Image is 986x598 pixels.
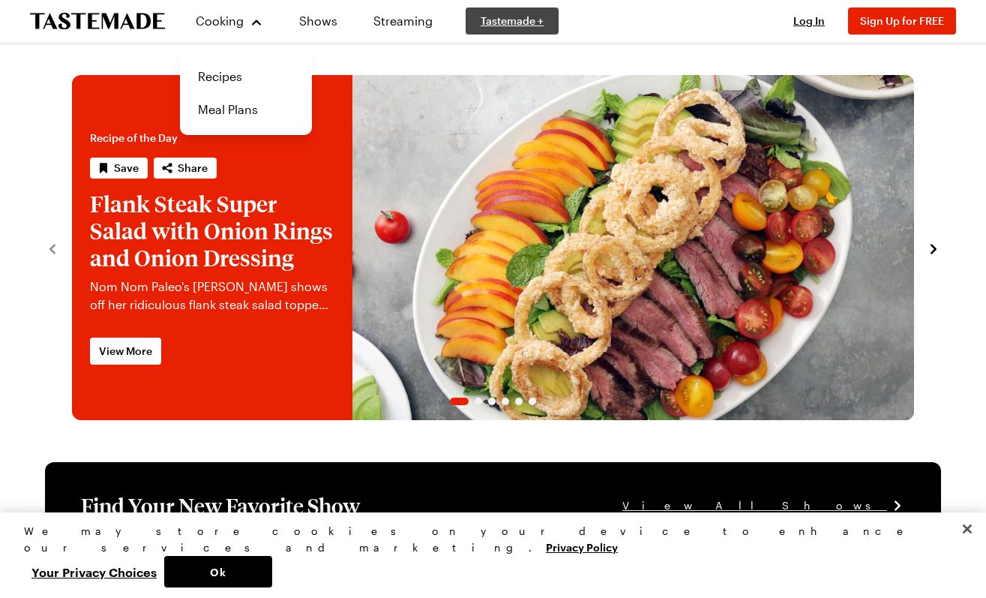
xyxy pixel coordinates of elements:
[189,93,303,126] a: Meal Plans
[450,398,469,405] span: Go to slide 1
[114,161,139,176] span: Save
[926,239,941,257] button: navigate to next item
[488,398,496,405] span: Go to slide 3
[860,14,944,27] span: Sign Up for FREE
[90,158,148,179] button: Save recipe
[622,497,887,514] span: View All Shows
[72,75,914,420] div: 1 / 6
[178,161,208,176] span: Share
[502,398,509,405] span: Go to slide 4
[196,14,244,28] span: Cooking
[90,338,161,365] a: View More
[154,158,217,179] button: Share
[45,239,60,257] button: navigate to previous item
[81,492,360,519] h1: Find Your New Favorite Show
[24,523,949,556] div: We may store cookies on your device to enhance our services and marketing.
[466,8,559,35] a: Tastemade +
[189,60,303,93] a: Recipes
[515,398,523,405] span: Go to slide 5
[24,556,164,587] button: Your Privacy Choices
[180,51,312,135] div: Cooking
[481,14,544,29] span: Tastemade +
[529,398,536,405] span: Go to slide 6
[30,13,165,30] a: To Tastemade Home Page
[99,344,152,359] span: View More
[195,3,263,39] button: Cooking
[546,539,618,554] a: More information about your privacy, opens in a new tab
[793,14,825,27] span: Log In
[951,512,984,545] button: Close
[622,497,905,514] a: View All Shows
[164,556,272,587] button: Ok
[475,398,482,405] span: Go to slide 2
[779,14,839,29] button: Log In
[848,8,956,35] button: Sign Up for FREE
[24,523,949,587] div: Privacy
